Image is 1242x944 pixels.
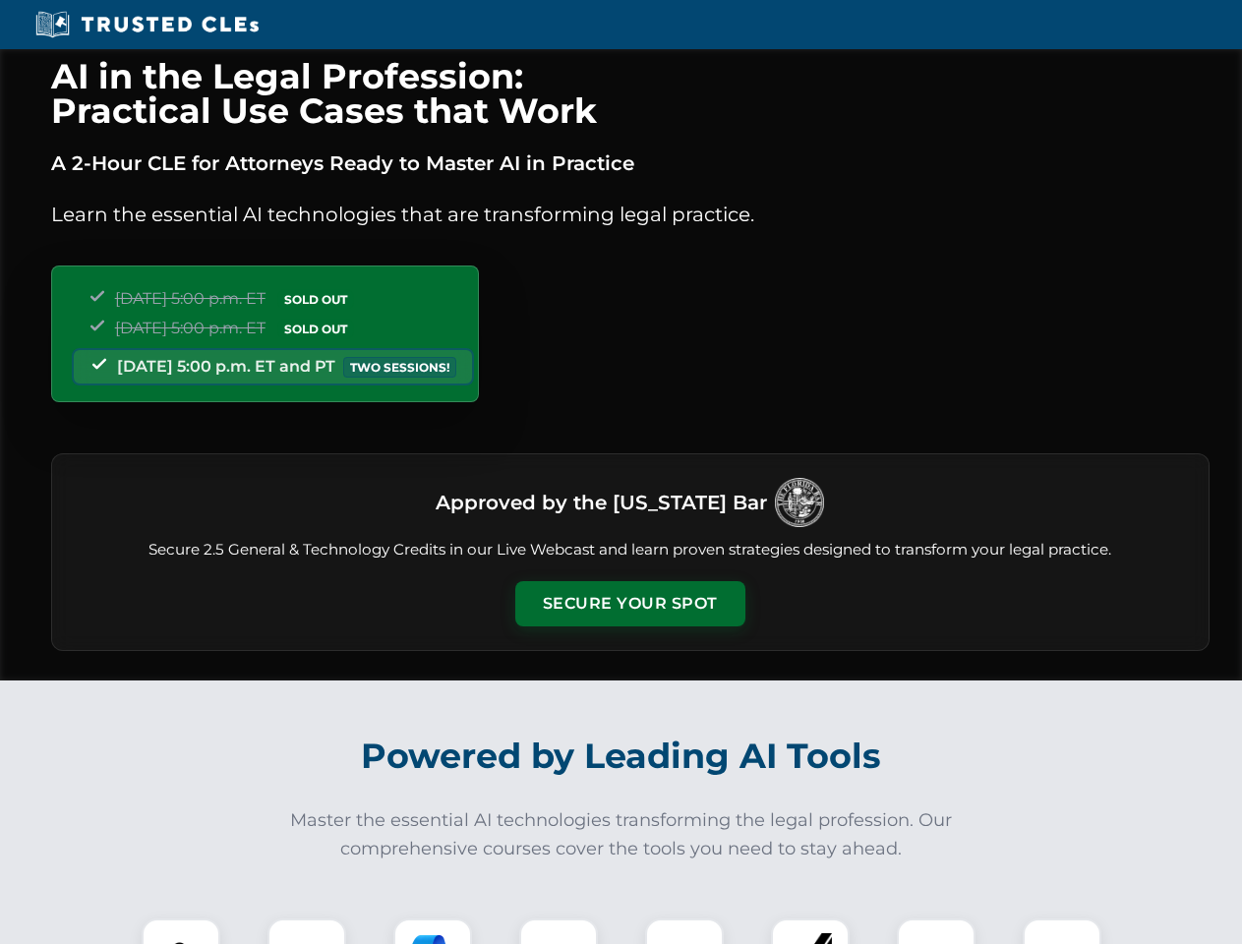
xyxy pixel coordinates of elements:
h2: Powered by Leading AI Tools [77,722,1166,791]
p: Master the essential AI technologies transforming the legal profession. Our comprehensive courses... [277,806,966,863]
img: Trusted CLEs [30,10,265,39]
p: Secure 2.5 General & Technology Credits in our Live Webcast and learn proven strategies designed ... [76,539,1185,561]
span: SOLD OUT [277,289,354,310]
h1: AI in the Legal Profession: Practical Use Cases that Work [51,59,1210,128]
span: [DATE] 5:00 p.m. ET [115,289,266,308]
p: A 2-Hour CLE for Attorneys Ready to Master AI in Practice [51,147,1210,179]
span: [DATE] 5:00 p.m. ET [115,319,266,337]
p: Learn the essential AI technologies that are transforming legal practice. [51,199,1210,230]
span: SOLD OUT [277,319,354,339]
button: Secure Your Spot [515,581,745,626]
img: Logo [775,478,824,527]
h3: Approved by the [US_STATE] Bar [436,485,767,520]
